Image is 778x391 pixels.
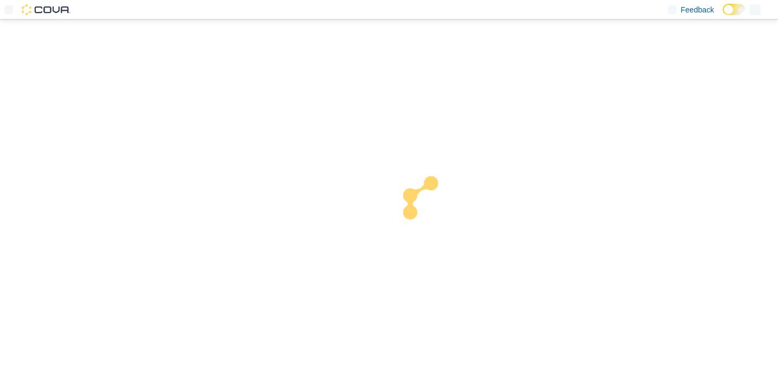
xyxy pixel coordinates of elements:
input: Dark Mode [723,4,745,15]
span: Feedback [681,4,714,15]
span: Dark Mode [723,15,723,16]
img: cova-loader [389,168,471,249]
img: Cova [22,4,70,15]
